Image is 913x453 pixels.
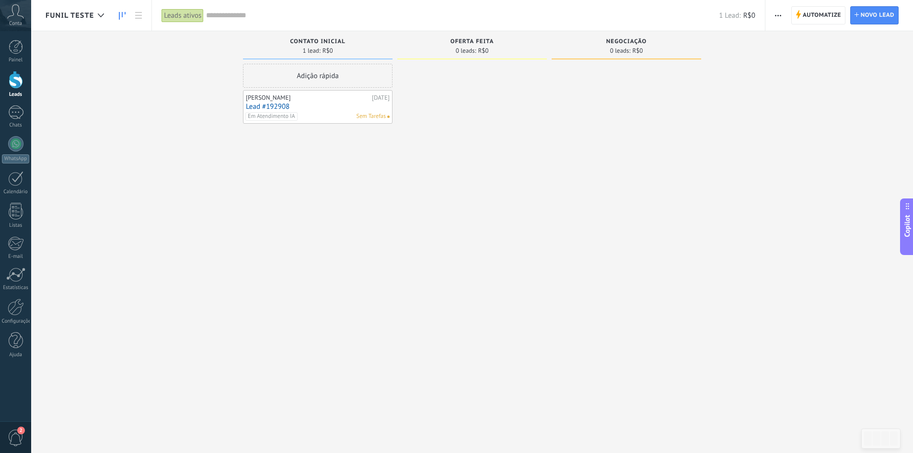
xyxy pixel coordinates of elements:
span: 1 Lead: [719,11,740,20]
div: Estatísticas [2,285,30,291]
div: [DATE] [372,94,390,102]
a: Automatize [791,6,845,24]
button: Mais [771,6,785,24]
a: Lead #192908 [246,103,390,111]
span: R$0 [743,11,755,20]
span: Automatize [803,7,841,24]
div: E-mail [2,254,30,260]
span: Funil Teste [46,11,94,20]
span: Negociação [606,38,647,45]
div: Calendário [2,189,30,195]
a: Lista [130,6,147,25]
span: 1 lead: [302,48,320,54]
div: Configurações [2,318,30,325]
div: Ajuda [2,352,30,358]
div: Leads [2,92,30,98]
div: Chats [2,122,30,128]
span: R$0 [632,48,643,54]
span: Em Atendimento IA [245,112,298,121]
span: Contato inicial [290,38,345,45]
span: R$0 [323,48,333,54]
span: R$0 [478,48,488,54]
span: Conta [9,21,22,27]
a: Leads [114,6,130,25]
div: Adição rápida [243,64,393,88]
div: Listas [2,222,30,229]
div: WhatsApp [2,154,29,163]
div: Negociação [556,38,696,46]
div: [PERSON_NAME] [246,94,370,102]
div: Contato inicial [248,38,388,46]
span: 2 [17,427,25,434]
span: Novo lead [861,7,894,24]
span: Oferta feita [451,38,494,45]
span: 0 leads: [456,48,476,54]
span: 0 leads: [610,48,631,54]
span: Sem Tarefas [357,112,386,121]
div: Painel [2,57,30,63]
div: Oferta feita [402,38,542,46]
span: Nenhuma tarefa atribuída [387,116,390,118]
div: Leads ativos [162,9,204,23]
a: Novo lead [850,6,899,24]
span: Copilot [902,215,912,237]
